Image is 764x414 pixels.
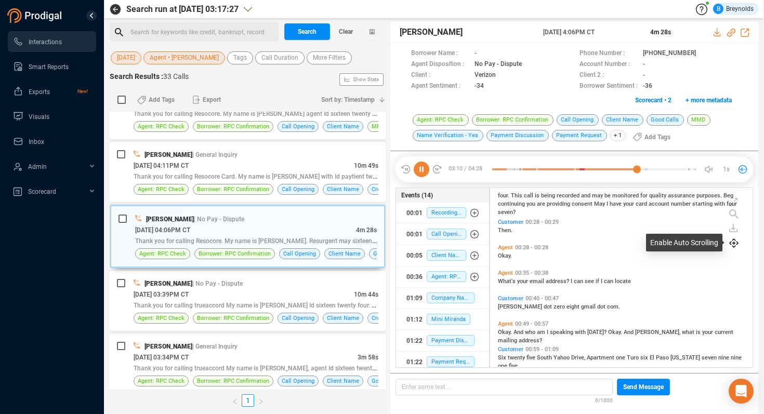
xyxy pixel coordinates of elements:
span: [PERSON_NAME] [400,26,463,38]
span: + more metadata [686,92,732,109]
li: Previous Page [228,394,242,407]
span: Call Opening [557,114,599,126]
span: your [702,329,715,336]
span: Paso [656,354,670,361]
span: Agent: RPC Check [138,184,185,194]
span: Borrower: RPC Confirmation [199,249,271,259]
span: starting [692,201,714,207]
span: one [498,363,509,369]
span: four [727,201,737,207]
span: Okay. [608,329,624,336]
button: Tags [227,51,253,64]
span: Agent [498,320,513,327]
span: Thank you for calling Resocore. My name is [PERSON_NAME]. Resurgent may sixteen twenty four. This... [135,236,438,245]
span: Call Opening [427,229,466,239]
span: - [475,48,477,59]
li: Next Page [254,394,268,407]
button: + more metadata [680,92,737,109]
div: 01:22 [406,354,423,370]
a: Interactions [13,31,88,52]
span: Company Name [427,292,475,303]
span: B [717,4,720,14]
button: 00:01Recording Disclosure [396,203,489,223]
span: email [530,278,546,285]
span: [PERSON_NAME] [144,280,192,287]
span: Borrower: RPC Confirmation [197,313,269,323]
span: four. [498,192,511,199]
div: [PERSON_NAME]| No Pay - Dispute[DATE] 03:39PM CT10m 44sThank you for calling trueaccord My name i... [110,271,386,331]
button: 00:36Agent: RPC Check [396,266,489,287]
div: [PERSON_NAME]| General Inquiry[DATE] 04:11PM CT10m 49sThank you for calling Resocore Card. My nam... [110,142,386,202]
span: 00:28 - 00:28 [513,244,550,251]
span: mailing [498,337,519,344]
span: five [526,354,537,361]
span: and [581,192,592,199]
button: right [254,394,268,407]
span: 4m 28s [356,226,377,234]
span: [DATE] 04:11PM CT [134,162,189,169]
div: 00:01 [406,226,423,243]
span: [DATE] [117,51,135,64]
span: Interactions [29,38,62,46]
span: - [643,59,645,70]
span: Okay. [498,329,513,336]
a: Smart Reports [13,56,88,77]
span: Borrower: RPC Confirmation [197,184,269,194]
button: Agent • [PERSON_NAME] [143,51,225,64]
span: Six [498,354,508,361]
span: you [526,201,537,207]
span: Agent: RPC Check [138,122,185,131]
span: Admin [28,163,47,170]
span: 00:28 - 00:29 [523,219,561,225]
span: zero [554,303,567,310]
span: [DATE] 04:06PM CT [135,226,190,234]
span: Client Name [328,249,361,259]
button: 01:12Mini Miranda [396,309,489,330]
span: Scorecard • 2 [635,92,671,109]
span: Sort by: Timestamp [321,91,375,108]
button: Clear [330,23,361,40]
span: Account Number : [579,59,638,70]
div: 00:36 [406,269,423,285]
span: Drive, [571,354,587,361]
span: Client Name [327,376,359,386]
span: Borrower: RPC Confirmation [197,122,269,131]
li: Interactions [8,31,96,52]
span: Client Name [327,122,359,131]
div: 01:09 [406,290,423,306]
button: Send Message [617,379,670,395]
span: one [616,354,627,361]
span: Verizon [475,70,496,81]
span: six [640,354,650,361]
span: -36 [643,81,652,92]
button: 01:09Company Name [396,288,489,309]
span: [PERSON_NAME], [635,329,682,336]
span: [DATE] 03:34PM CT [134,354,189,361]
button: Add Tags [131,91,181,108]
span: Show Stats [353,17,379,142]
span: Call Opening [282,122,314,131]
img: prodigal-logo [7,8,64,23]
span: 10m 44s [354,291,378,298]
span: 03:10 / 04:28 [442,162,492,177]
span: locate [615,278,631,285]
span: New! [77,81,88,102]
span: with [575,329,587,336]
div: Enable Auto Scrolling [646,234,722,251]
span: [PHONE_NUMBER] [643,48,696,59]
button: 01:22Payment Request [396,352,489,372]
span: Agent Disposition : [411,59,469,70]
span: Call Opening [282,184,314,194]
span: Add Tags [644,129,670,145]
span: Agent • [PERSON_NAME] [150,51,219,64]
span: com. [607,303,620,310]
span: Customer [498,295,523,302]
span: Visuals [29,113,49,121]
span: dot [544,303,554,310]
button: 1x [719,162,733,177]
span: [PERSON_NAME] [498,303,544,310]
div: [PERSON_NAME]| No Pay - Dispute[DATE] 04:06PM CT4m 28sThank you for calling Resocore. My name is ... [110,205,386,268]
button: left [228,394,242,407]
a: ExportsNew! [13,81,88,102]
span: MMD [687,114,710,126]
